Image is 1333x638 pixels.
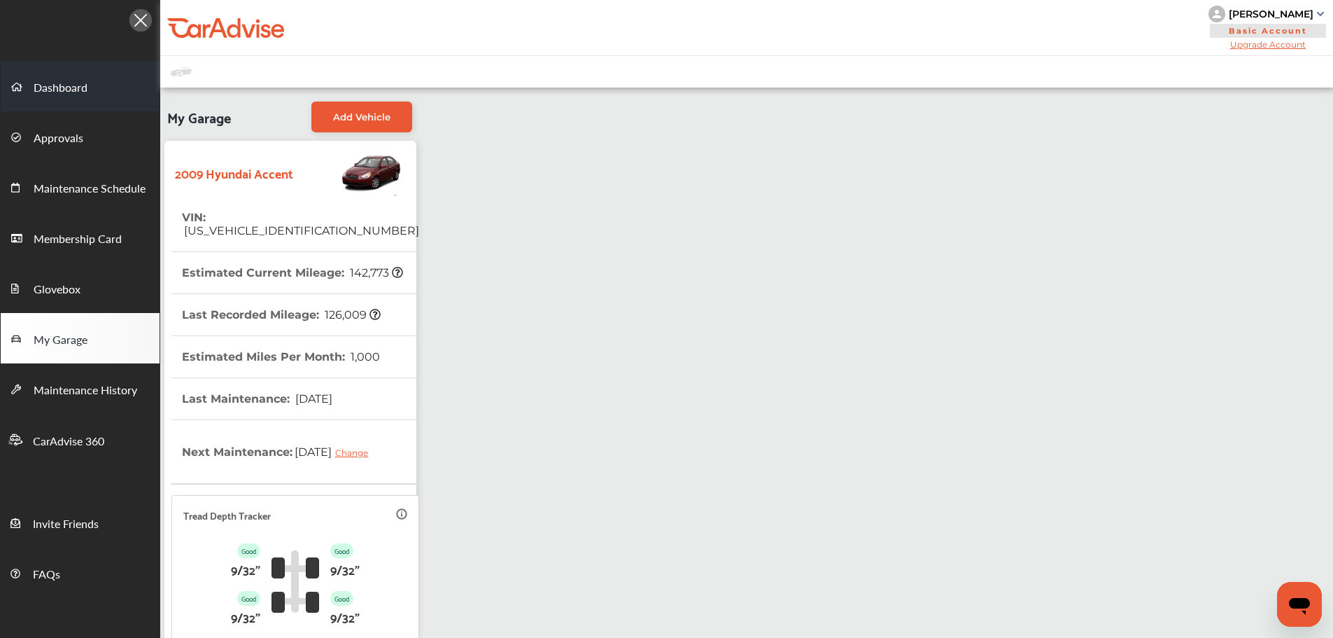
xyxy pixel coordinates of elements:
[1,313,160,363] a: My Garage
[335,448,375,458] div: Change
[171,63,192,81] img: placeholder_car.fcab19be.svg
[1,363,160,414] a: Maintenance History
[175,162,293,183] strong: 2009 Hyundai Accent
[34,382,137,400] span: Maintenance History
[231,606,260,627] p: 9/32"
[1208,39,1327,50] span: Upgrade Account
[231,558,260,580] p: 9/32"
[34,230,122,249] span: Membership Card
[182,294,381,335] th: Last Recorded Mileage :
[292,434,379,469] span: [DATE]
[183,507,271,523] p: Tread Depth Tracker
[182,378,332,419] th: Last Maintenance :
[330,606,360,627] p: 9/32"
[330,591,353,606] p: Good
[1,162,160,212] a: Maintenance Schedule
[34,180,146,198] span: Maintenance Schedule
[330,558,360,580] p: 9/32"
[311,102,412,132] a: Add Vehicle
[293,148,404,197] img: Vehicle
[129,9,152,32] img: Icon.5fd9dcc7.svg
[33,515,99,534] span: Invite Friends
[34,281,80,299] span: Glovebox
[1,263,160,313] a: Glovebox
[237,591,260,606] p: Good
[34,130,83,148] span: Approvals
[330,543,353,558] p: Good
[271,550,319,613] img: tire_track_logo.b900bcbc.svg
[237,543,260,558] p: Good
[348,350,380,363] span: 1,000
[323,308,381,321] span: 126,009
[182,224,419,237] span: [US_VEHICLE_IDENTIFICATION_NUMBER]
[182,252,403,293] th: Estimated Current Mileage :
[34,331,87,349] span: My Garage
[333,111,390,123] span: Add Vehicle
[182,420,379,483] th: Next Maintenance :
[1277,582,1322,627] iframe: Button to launch messaging window
[1,61,160,111] a: Dashboard
[1,111,160,162] a: Approvals
[1229,8,1313,20] div: [PERSON_NAME]
[1,212,160,263] a: Membership Card
[348,266,403,279] span: 142,773
[293,392,332,405] span: [DATE]
[182,197,419,251] th: VIN :
[34,79,87,97] span: Dashboard
[1317,12,1324,16] img: sCxJUJ+qAmfqhQGDUl18vwLg4ZYJ6CxN7XmbOMBAAAAAElFTkSuQmCC
[1210,24,1326,38] span: Basic Account
[33,433,104,451] span: CarAdvise 360
[33,566,60,584] span: FAQs
[167,102,231,132] span: My Garage
[182,336,380,377] th: Estimated Miles Per Month :
[1208,6,1225,22] img: knH8PDtVvWoAbQRylUukY18CTiRevjo20fAtgn5MLBQj4uumYvk2MzTtcAIzfGAtb1XOLVMAvhLuqoNAbL4reqehy0jehNKdM...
